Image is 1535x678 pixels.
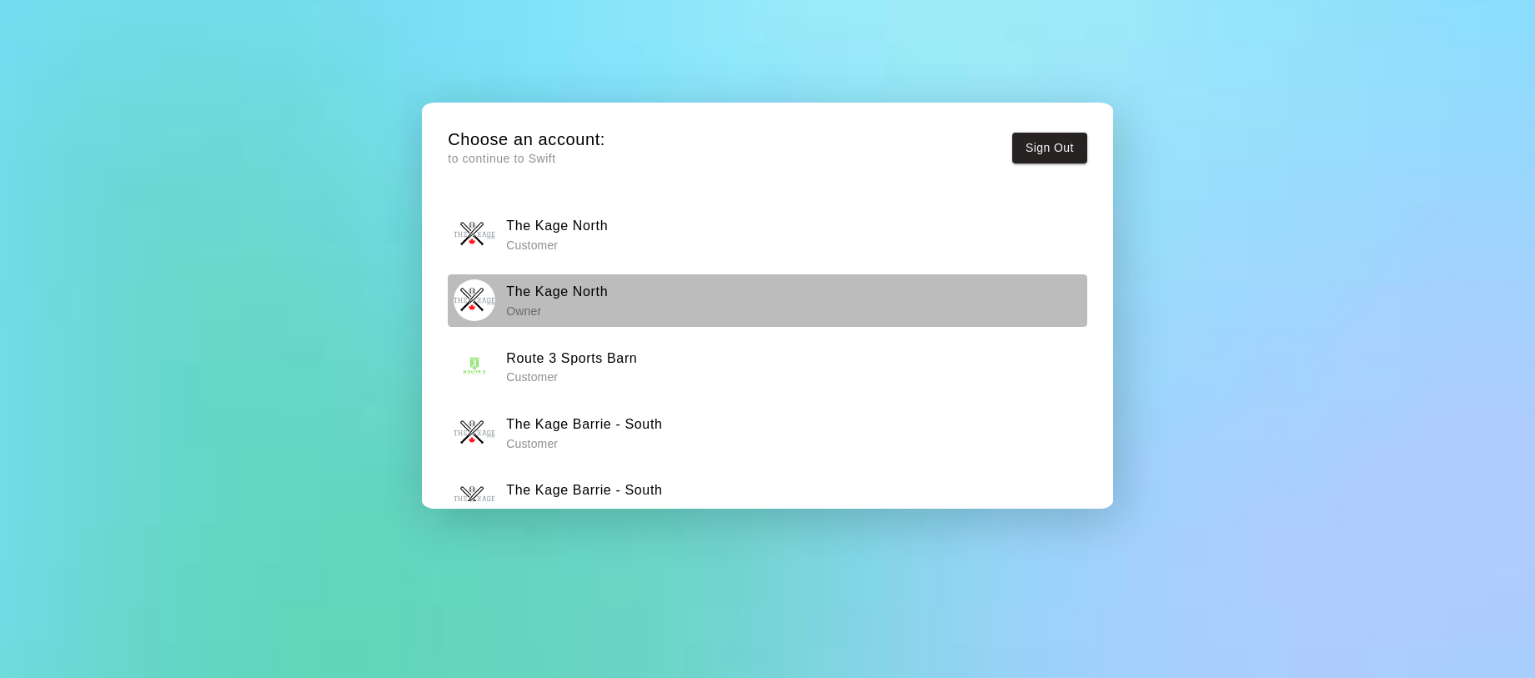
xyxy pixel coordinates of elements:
button: Route 3 Sports BarnRoute 3 Sports Barn Customer [448,340,1086,393]
button: The Kage Barrie - SouthThe Kage Barrie - South Owner [448,473,1086,525]
h6: The Kage Barrie - South [506,414,662,435]
h6: The Kage Barrie - South [506,480,662,501]
img: Route 3 Sports Barn [454,346,495,388]
button: The Kage Barrie - SouthThe Kage Barrie - South Customer [448,406,1086,459]
button: The Kage NorthThe Kage North Owner [448,274,1086,327]
img: The Kage Barrie - South [454,478,495,520]
p: to continue to Swift [448,150,605,168]
h6: Route 3 Sports Barn [506,348,637,369]
p: Customer [506,369,637,385]
img: The Kage North [454,279,495,321]
button: The Kage NorthThe Kage North Customer [448,208,1086,260]
img: The Kage Barrie - South [454,412,495,454]
p: Customer [506,435,662,452]
h6: The Kage North [506,281,608,303]
h6: The Kage North [506,215,608,237]
img: The Kage North [454,213,495,255]
h5: Choose an account: [448,128,605,151]
p: Customer [506,237,608,254]
p: Owner [506,501,662,518]
button: Sign Out [1012,133,1087,163]
p: Owner [506,303,608,319]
